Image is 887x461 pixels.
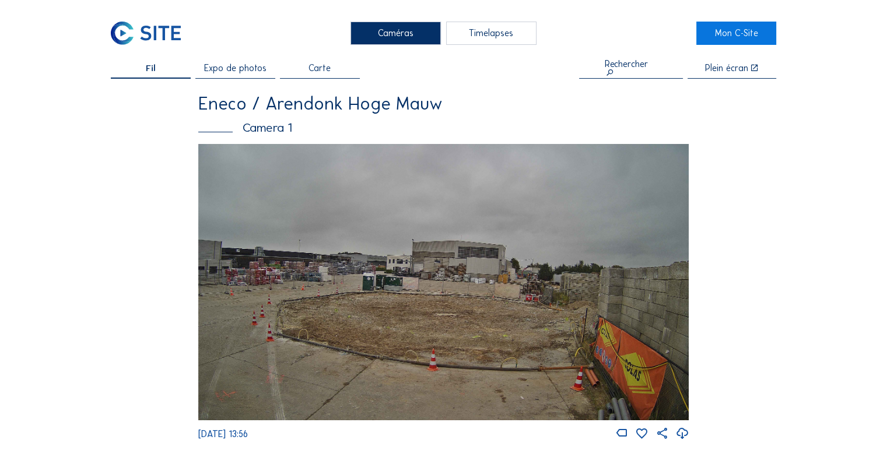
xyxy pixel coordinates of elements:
a: C-SITE Logo [111,22,191,45]
span: Expo de photos [204,64,267,72]
div: Rechercher [605,59,657,78]
span: [DATE] 13:56 [198,428,248,439]
div: Eneco / Arendonk Hoge Mauw [198,95,689,113]
span: Carte [308,64,331,72]
div: Timelapses [446,22,537,45]
img: C-SITE Logo [111,22,180,45]
div: Camera 1 [198,121,689,134]
img: Image [198,144,689,420]
a: Mon C-Site [696,22,776,45]
div: Plein écran [705,64,748,72]
div: Caméras [350,22,441,45]
span: Fil [146,64,156,72]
